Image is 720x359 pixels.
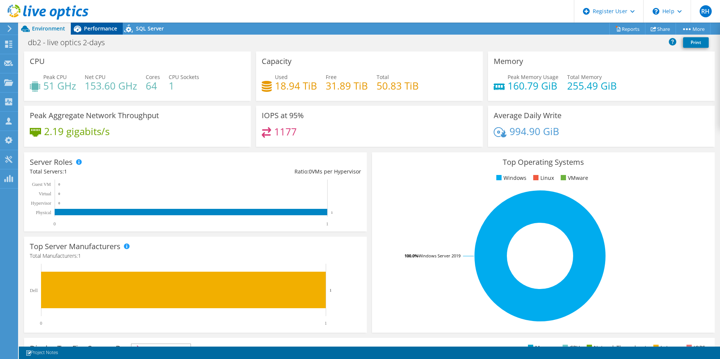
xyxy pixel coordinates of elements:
span: Free [326,73,337,81]
text: 0 [58,201,60,205]
li: IOPS [685,344,705,352]
h4: 50.83 TiB [377,82,419,90]
h4: 2.19 gigabits/s [44,127,110,135]
li: Memory [526,344,556,352]
h4: 994.90 GiB [509,127,559,135]
svg: \n [653,8,659,15]
h4: 255.49 GiB [567,82,617,90]
span: Peak CPU [43,73,67,81]
text: Guest VM [32,182,51,187]
text: Virtual [39,191,52,196]
h3: Capacity [262,57,291,65]
h3: Top Operating Systems [378,158,709,166]
span: 0 [309,168,312,175]
div: Ratio: VMs per Hypervisor [195,167,361,176]
a: Print [683,37,709,48]
span: Used [275,73,288,81]
span: 1 [78,252,81,259]
h4: 31.89 TiB [326,82,368,90]
h3: Server Roles [30,158,73,166]
text: Hypervisor [31,201,51,206]
li: VMware [559,174,588,182]
text: 0 [53,221,56,227]
li: Windows [494,174,526,182]
span: Performance [84,25,117,32]
span: CPU Sockets [169,73,199,81]
span: Peak Memory Usage [508,73,558,81]
h4: 18.94 TiB [275,82,317,90]
h1: db2 - live optics 2-days [24,38,116,47]
span: RH [700,5,712,17]
text: 1 [326,221,328,227]
a: Share [645,23,676,35]
li: Network Throughput [585,344,647,352]
span: Environment [32,25,65,32]
span: SQL Server [136,25,164,32]
span: IOPS [131,344,191,353]
h3: Top Server Manufacturers [30,242,121,251]
text: 0 [40,321,42,326]
li: Latency [651,344,680,352]
h3: Peak Aggregate Network Throughput [30,111,159,120]
h3: Memory [494,57,523,65]
h3: Average Daily Write [494,111,561,120]
text: 0 [58,183,60,186]
span: Total [377,73,389,81]
h4: 153.60 GHz [85,82,137,90]
text: Physical [36,210,51,215]
tspan: 100.0% [404,253,418,259]
h4: 51 GHz [43,82,76,90]
text: 1 [331,211,333,214]
h3: IOPS at 95% [262,111,304,120]
span: Cores [146,73,160,81]
li: Linux [531,174,554,182]
text: 0 [58,192,60,196]
h4: 1 [169,82,199,90]
a: Reports [609,23,645,35]
h4: 1177 [274,128,297,136]
text: 1 [325,321,327,326]
tspan: Windows Server 2019 [418,253,461,259]
li: CPU [561,344,580,352]
h4: 160.79 GiB [508,82,558,90]
a: Project Notes [20,348,63,357]
text: 1 [329,288,332,292]
span: 1 [64,168,67,175]
text: Dell [30,288,38,293]
h3: CPU [30,57,45,65]
h4: Total Manufacturers: [30,252,361,260]
span: Total Memory [567,73,602,81]
a: More [676,23,711,35]
span: Net CPU [85,73,105,81]
div: Total Servers: [30,167,195,176]
h4: 64 [146,82,160,90]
